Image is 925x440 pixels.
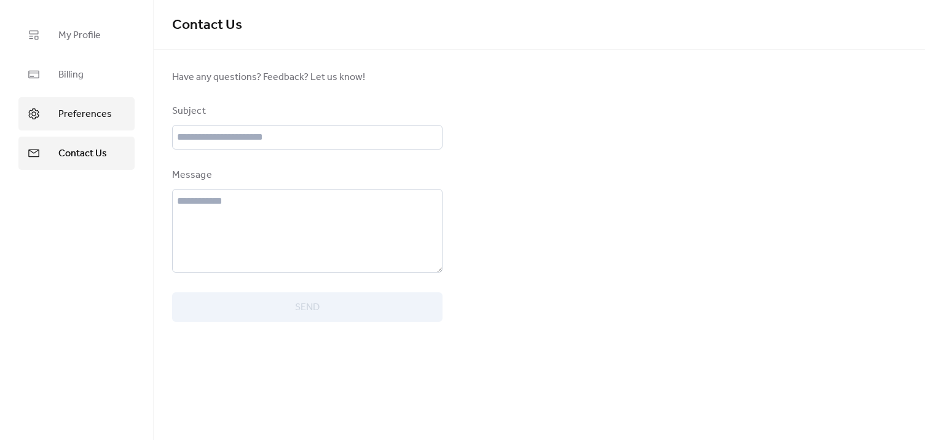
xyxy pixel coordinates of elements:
[18,18,135,52] a: My Profile
[58,68,84,82] span: Billing
[58,107,112,122] span: Preferences
[172,12,242,39] span: Contact Us
[18,58,135,91] a: Billing
[172,168,440,183] div: Message
[172,70,443,85] span: Have any questions? Feedback? Let us know!
[18,137,135,170] a: Contact Us
[58,28,101,43] span: My Profile
[172,104,440,119] div: Subject
[58,146,107,161] span: Contact Us
[18,97,135,130] a: Preferences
